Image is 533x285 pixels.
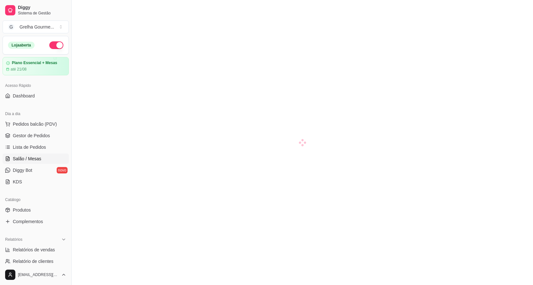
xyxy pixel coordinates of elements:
span: Produtos [13,207,31,213]
div: Grelha Gourme ... [20,24,54,30]
a: DiggySistema de Gestão [3,3,69,18]
article: até 21/08 [11,67,27,72]
span: Relatórios de vendas [13,247,55,253]
a: Dashboard [3,91,69,101]
a: Plano Essencial + Mesasaté 21/08 [3,57,69,75]
div: Acesso Rápido [3,80,69,91]
button: Alterar Status [49,41,63,49]
span: Dashboard [13,93,35,99]
span: Complementos [13,218,43,225]
span: KDS [13,179,22,185]
button: Select a team [3,21,69,33]
span: Relatórios [5,237,22,242]
a: Produtos [3,205,69,215]
span: Salão / Mesas [13,155,41,162]
a: Salão / Mesas [3,154,69,164]
button: [EMAIL_ADDRESS][DOMAIN_NAME] [3,267,69,282]
span: [EMAIL_ADDRESS][DOMAIN_NAME] [18,272,59,277]
span: Sistema de Gestão [18,11,66,16]
span: Diggy Bot [13,167,32,173]
a: Gestor de Pedidos [3,130,69,141]
a: Relatórios de vendas [3,245,69,255]
span: Diggy [18,5,66,11]
div: Loja aberta [8,42,35,49]
span: Relatório de clientes [13,258,53,264]
span: G [8,24,14,30]
a: Complementos [3,216,69,227]
a: Diggy Botnovo [3,165,69,175]
a: Lista de Pedidos [3,142,69,152]
a: KDS [3,177,69,187]
div: Dia a dia [3,109,69,119]
article: Plano Essencial + Mesas [12,61,57,65]
div: Catálogo [3,195,69,205]
span: Gestor de Pedidos [13,132,50,139]
span: Pedidos balcão (PDV) [13,121,57,127]
a: Relatório de clientes [3,256,69,266]
button: Pedidos balcão (PDV) [3,119,69,129]
span: Lista de Pedidos [13,144,46,150]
